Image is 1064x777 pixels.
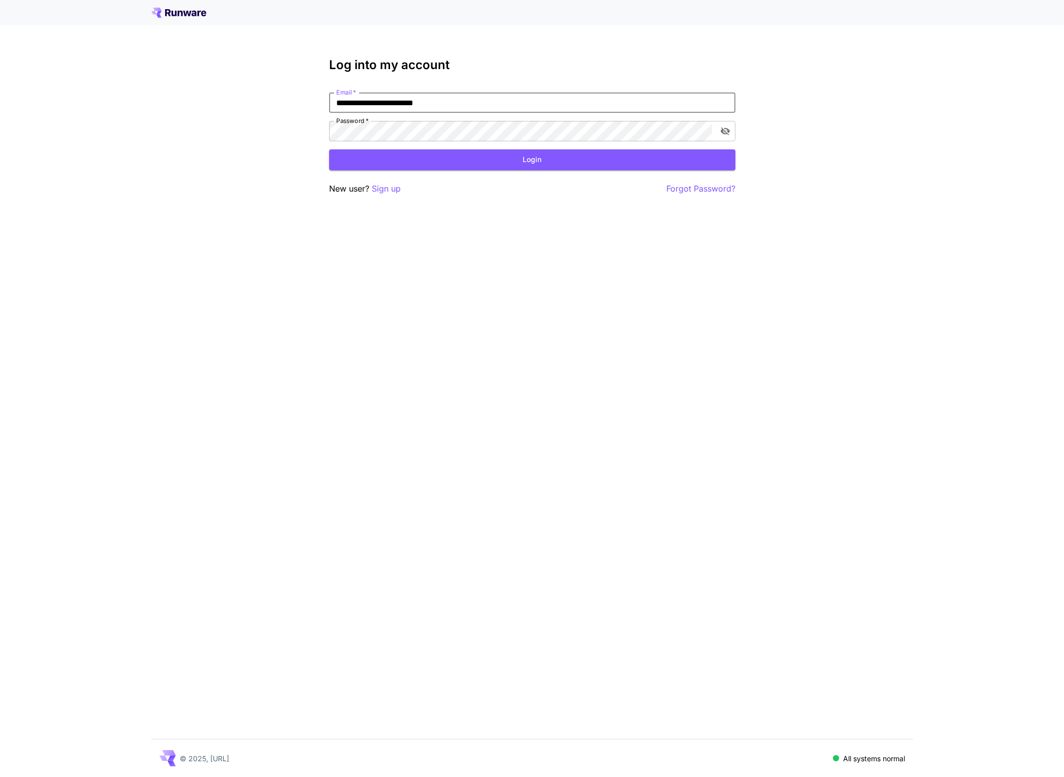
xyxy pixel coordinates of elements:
[372,182,401,195] button: Sign up
[716,122,734,140] button: toggle password visibility
[329,58,735,72] h3: Log into my account
[666,182,735,195] button: Forgot Password?
[329,182,401,195] p: New user?
[329,149,735,170] button: Login
[336,116,369,125] label: Password
[843,753,905,764] p: All systems normal
[336,88,356,97] label: Email
[180,753,229,764] p: © 2025, [URL]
